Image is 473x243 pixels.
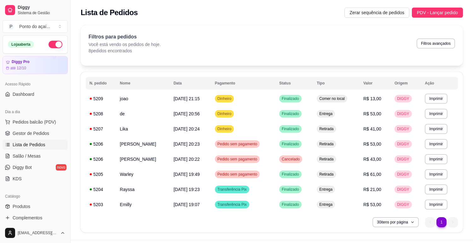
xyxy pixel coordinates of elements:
[216,111,233,116] span: Dinheiro
[89,111,112,117] div: 5208
[280,126,300,131] span: Finalizado
[216,126,233,131] span: Dinheiro
[396,142,411,147] span: DIGGY
[170,77,211,90] th: Data
[422,214,461,230] nav: pagination navigation
[280,202,300,207] span: Finalizado
[412,8,463,18] button: PDV - Lançar pedido
[12,60,30,64] article: Diggy Pro
[396,202,411,207] span: DIGGY
[318,187,334,192] span: Entrega
[174,202,200,207] span: [DATE] 19:07
[3,3,68,18] a: DiggySistema de Gestão
[363,172,381,177] span: R$ 61,00
[3,117,68,127] button: Pedidos balcão (PDV)
[425,109,447,119] button: Imprimir
[3,225,68,240] button: [EMAIL_ADDRESS][DOMAIN_NAME]
[3,89,68,99] a: Dashboard
[13,91,34,97] span: Dashboard
[116,106,170,121] td: de
[318,157,335,162] span: Retirada
[425,184,447,194] button: Imprimir
[18,10,65,15] span: Sistema de Gestão
[363,187,381,192] span: R$ 21,00
[89,156,112,162] div: 5206
[360,77,391,90] th: Valor
[89,95,112,102] div: 5209
[396,111,411,116] span: DIGGY
[89,186,112,193] div: 5204
[13,176,22,182] span: KDS
[3,201,68,211] a: Produtos
[10,66,26,71] article: até 12/10
[174,142,200,147] span: [DATE] 20:23
[174,157,200,162] span: [DATE] 20:22
[318,202,334,207] span: Entrega
[116,197,170,212] td: Emilly
[216,172,259,177] span: Pedido sem pagamento
[280,172,300,177] span: Finalizado
[396,126,411,131] span: DIGGY
[396,172,411,177] span: DIGGY
[421,77,458,90] th: Ação
[280,187,300,192] span: Finalizado
[8,41,34,48] div: Loja aberta
[89,48,161,54] p: 8 pedidos encontrados
[8,23,14,30] span: P
[116,91,170,106] td: joao
[396,96,411,101] span: DIGGY
[344,8,409,18] button: Zerar sequência de pedidos
[49,41,62,48] button: Alterar Status
[3,162,68,172] a: Diggy Botnovo
[391,77,421,90] th: Origem
[425,169,447,179] button: Imprimir
[89,201,112,208] div: 5203
[216,157,259,162] span: Pedido sem pagamento
[396,187,411,192] span: DIGGY
[89,33,161,41] p: Filtros para pedidos
[13,164,32,171] span: Diggy Bot
[3,107,68,117] div: Dia a dia
[3,213,68,223] a: Complementos
[425,94,447,104] button: Imprimir
[349,9,404,16] span: Zerar sequência de pedidos
[280,157,301,162] span: Cancelado
[116,121,170,136] td: Lika
[3,140,68,150] a: Lista de Pedidos
[116,167,170,182] td: Warley
[363,111,381,116] span: R$ 53,00
[436,217,447,227] li: pagination item 1 active
[280,96,300,101] span: Finalizado
[13,142,45,148] span: Lista de Pedidos
[372,217,419,227] button: 30itens por página
[313,77,360,90] th: Tipo
[3,20,68,33] button: Select a team
[275,77,313,90] th: Status
[116,136,170,152] td: [PERSON_NAME]
[3,79,68,89] div: Acesso Rápido
[363,202,381,207] span: R$ 53,00
[174,126,200,131] span: [DATE] 20:24
[174,111,200,116] span: [DATE] 20:56
[318,142,335,147] span: Retirada
[89,126,112,132] div: 5207
[3,128,68,138] a: Gestor de Pedidos
[3,151,68,161] a: Salão / Mesas
[318,126,335,131] span: Retirada
[19,23,50,30] div: Ponto do açaí ...
[13,130,49,136] span: Gestor de Pedidos
[280,142,300,147] span: Finalizado
[89,41,161,48] p: Você está vendo os pedidos de hoje.
[318,172,335,177] span: Retirada
[13,119,56,125] span: Pedidos balcão (PDV)
[13,215,42,221] span: Complementos
[318,111,334,116] span: Entrega
[425,124,447,134] button: Imprimir
[363,142,381,147] span: R$ 53,00
[3,191,68,201] div: Catálogo
[18,5,65,10] span: Diggy
[13,153,41,159] span: Salão / Mesas
[174,187,200,192] span: [DATE] 19:23
[13,203,30,210] span: Produtos
[216,202,248,207] span: Transferência Pix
